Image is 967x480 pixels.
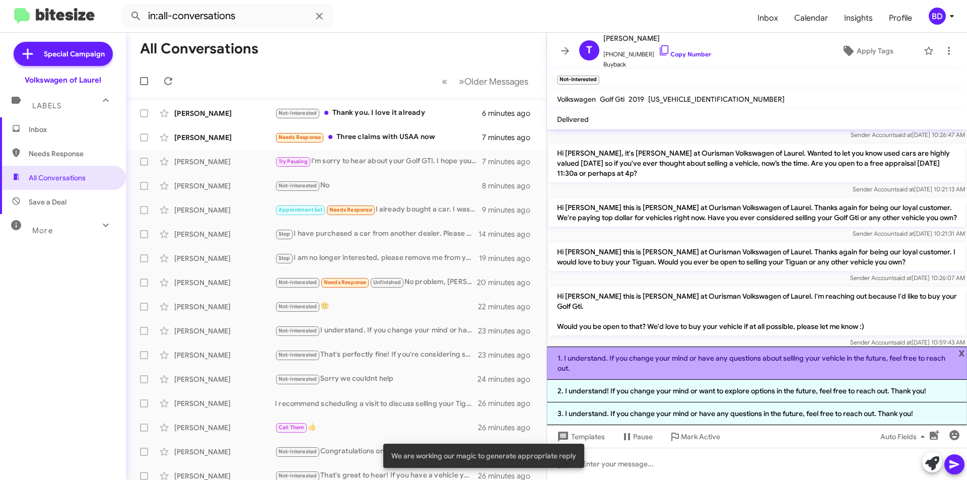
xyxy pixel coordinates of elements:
div: [PERSON_NAME] [174,157,275,167]
p: Hi [PERSON_NAME] this is [PERSON_NAME] at Ourisman Volkswagen of Laurel. Thanks again for being o... [549,198,965,227]
span: Delivered [557,115,589,124]
span: Inbox [29,124,114,134]
span: [PHONE_NUMBER] [603,44,711,59]
li: 1. I understand. If you change your mind or have any questions about selling your vehicle in the ... [547,347,967,380]
input: Search [122,4,333,28]
div: Sorry we couldnt help [275,373,478,385]
a: Special Campaign [14,42,113,66]
div: 7 minutes ago [482,157,538,167]
div: 7 minutes ago [482,132,538,143]
a: Copy Number [658,50,711,58]
span: Not-Interested [279,110,317,116]
button: Mark Active [661,428,728,446]
div: [PERSON_NAME] [174,132,275,143]
a: Inbox [749,4,786,33]
p: Hi [PERSON_NAME], it's [PERSON_NAME] at Ourisman Volkswagen of Laurel. Wanted to let you know use... [549,144,965,182]
div: 26 minutes ago [478,423,538,433]
div: I recommend scheduling a visit to discuss selling your Tiguan first. Once we assess its value, we... [275,398,478,408]
span: » [459,75,464,88]
span: said at [894,338,912,346]
span: Try Pausing [279,158,308,165]
div: 26 minutes ago [478,398,538,408]
div: Volkswagen of Laurel [25,75,101,85]
span: Needs Response [329,207,372,213]
div: [PERSON_NAME] [174,181,275,191]
span: 2019 [629,95,644,104]
button: BD [920,8,956,25]
span: Templates [555,428,605,446]
div: [PERSON_NAME] [174,302,275,312]
div: [PERSON_NAME] [174,229,275,239]
div: [PERSON_NAME] [174,423,275,433]
div: I have purchased a car from another dealer. Please stop contacting me. Thank you. [275,228,478,240]
div: 23 minutes ago [478,326,538,336]
span: More [32,226,53,235]
span: [US_VEHICLE_IDENTIFICATION_NUMBER] [648,95,785,104]
span: Not-Interested [279,303,317,310]
div: BD [929,8,946,25]
div: No problem, [PERSON_NAME]! [275,277,478,288]
div: [PERSON_NAME] [174,253,275,263]
div: That's perfectly fine! If you're considering selling your vehicle, feel free to reach out. We can... [275,349,478,361]
div: 24 minutes ago [478,374,538,384]
span: Sender Account [DATE] 10:21:13 AM [853,185,965,193]
span: We are working our magic to generate appropriate reply [391,451,576,461]
span: Sender Account [DATE] 10:59:43 AM [850,338,965,346]
div: [PERSON_NAME] [174,278,275,288]
li: 2. I understand! If you change your mind or want to explore options in the future, feel free to r... [547,380,967,402]
button: Pause [613,428,661,446]
span: x [958,347,965,359]
span: T [586,42,592,58]
div: I'm sorry to hear about your Golf GTI. I hope you’re doing okay! If you're looking for a new vehi... [275,156,482,167]
span: Sender Account [DATE] 10:26:47 AM [851,131,965,139]
span: Stop [279,255,291,261]
span: Needs Response [29,149,114,159]
span: Not-Interested [279,352,317,358]
a: Insights [836,4,881,33]
a: Profile [881,4,920,33]
div: 6 minutes ago [482,108,538,118]
span: Mark Active [681,428,720,446]
h1: All Conversations [140,41,258,57]
div: [PERSON_NAME] [174,326,275,336]
span: Auto Fields [880,428,929,446]
span: Needs Response [279,134,321,141]
span: said at [894,131,912,139]
span: All Conversations [29,173,86,183]
div: [PERSON_NAME] [174,108,275,118]
button: Apply Tags [815,42,919,60]
span: Appointment Set [279,207,323,213]
div: 19 minutes ago [479,253,538,263]
div: I am no longer interested, please remove me from your lists of leads. Thank you [275,252,479,264]
span: Not-Interested [279,182,317,189]
p: Hi [PERSON_NAME] this is [PERSON_NAME] at Ourisman Volkswagen of Laurel. Thanks again for being o... [549,243,965,271]
span: Buyback [603,59,711,70]
div: 9 minutes ago [482,205,538,215]
nav: Page navigation example [436,71,534,92]
div: 23 minutes ago [478,350,538,360]
button: Previous [436,71,453,92]
div: No [275,180,482,191]
div: [PERSON_NAME] [174,374,275,384]
p: Hi [PERSON_NAME] this is [PERSON_NAME] at Ourisman Volkswagen of Laurel. I'm reaching out because... [549,287,965,335]
a: Calendar [786,4,836,33]
span: Labels [32,101,61,110]
div: [PERSON_NAME] [174,398,275,408]
div: I understand. If you change your mind or have any questions in the future, feel free to reach out... [275,325,478,336]
span: Not-Interested [279,448,317,455]
span: Sender Account [DATE] 10:21:31 AM [853,230,965,237]
span: said at [894,274,912,282]
div: 22 minutes ago [478,302,538,312]
span: Older Messages [464,76,528,87]
span: Not-Interested [279,472,317,479]
div: Thank you. I love it already [275,107,482,119]
span: Call Them [279,424,305,431]
span: said at [896,185,914,193]
span: Save a Deal [29,197,66,207]
small: Not-Interested [557,76,599,85]
span: Special Campaign [44,49,105,59]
